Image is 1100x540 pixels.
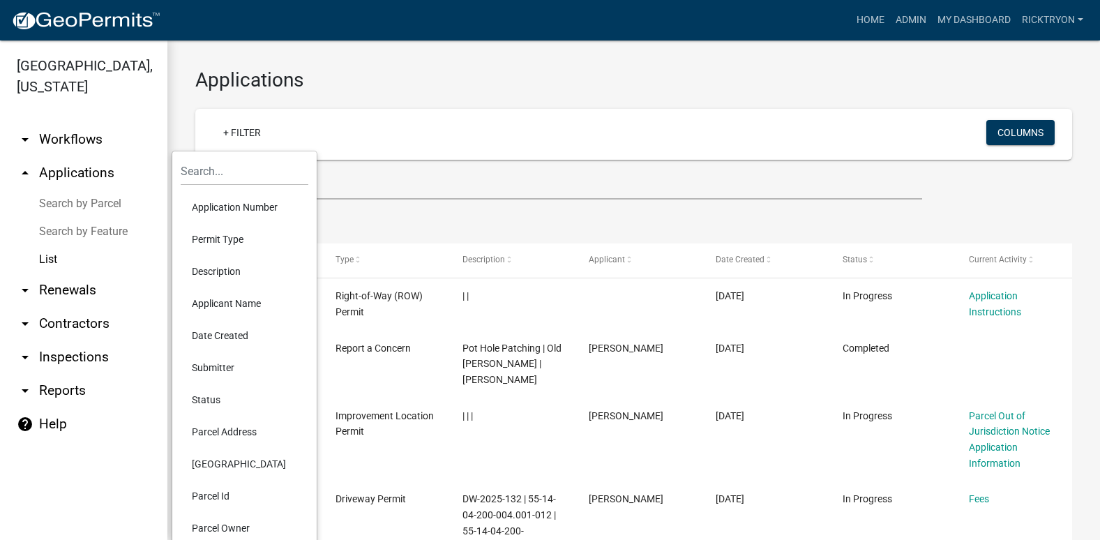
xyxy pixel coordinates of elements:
[195,171,922,200] input: Search for applications
[17,131,33,148] i: arrow_drop_down
[843,343,889,354] span: Completed
[181,384,308,416] li: Status
[969,290,1021,317] a: Application Instructions
[336,255,354,264] span: Type
[181,320,308,352] li: Date Created
[716,343,744,354] span: 09/22/2025
[829,243,956,277] datatable-header-cell: Status
[462,255,505,264] span: Description
[969,410,1050,437] a: Parcel Out of Jurisdiction Notice
[195,68,1072,92] h3: Applications
[716,410,744,421] span: 09/22/2025
[181,287,308,320] li: Applicant Name
[843,493,892,504] span: In Progress
[181,255,308,287] li: Description
[181,416,308,448] li: Parcel Address
[322,243,449,277] datatable-header-cell: Type
[843,255,867,264] span: Status
[336,410,434,437] span: Improvement Location Permit
[932,7,1016,33] a: My Dashboard
[181,157,308,186] input: Search...
[969,493,989,504] a: Fees
[716,493,744,504] span: 09/22/2025
[462,290,469,301] span: | |
[336,290,423,317] span: Right-of-Way (ROW) Permit
[17,315,33,332] i: arrow_drop_down
[575,243,702,277] datatable-header-cell: Applicant
[17,382,33,399] i: arrow_drop_down
[890,7,932,33] a: Admin
[956,243,1083,277] datatable-header-cell: Current Activity
[1016,7,1089,33] a: ricktryon
[589,255,625,264] span: Applicant
[336,493,406,504] span: Driveway Permit
[181,448,308,480] li: [GEOGRAPHIC_DATA]
[986,120,1055,145] button: Columns
[851,7,890,33] a: Home
[462,410,473,421] span: | | |
[843,410,892,421] span: In Progress
[462,343,562,386] span: Pot Hole Patching | Old Moore Rd | David Denney
[969,255,1027,264] span: Current Activity
[17,165,33,181] i: arrow_drop_up
[181,223,308,255] li: Permit Type
[969,442,1020,469] a: Application Information
[589,343,663,354] span: Charlie Wilson
[702,243,829,277] datatable-header-cell: Date Created
[181,191,308,223] li: Application Number
[843,290,892,301] span: In Progress
[336,343,411,354] span: Report a Concern
[17,349,33,366] i: arrow_drop_down
[589,410,663,421] span: Tanner Sharp
[212,120,272,145] a: + Filter
[716,255,764,264] span: Date Created
[449,243,575,277] datatable-header-cell: Description
[17,416,33,433] i: help
[181,352,308,384] li: Submitter
[589,493,663,504] span: Kyle Raley
[716,290,744,301] span: 09/22/2025
[181,480,308,512] li: Parcel Id
[17,282,33,299] i: arrow_drop_down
